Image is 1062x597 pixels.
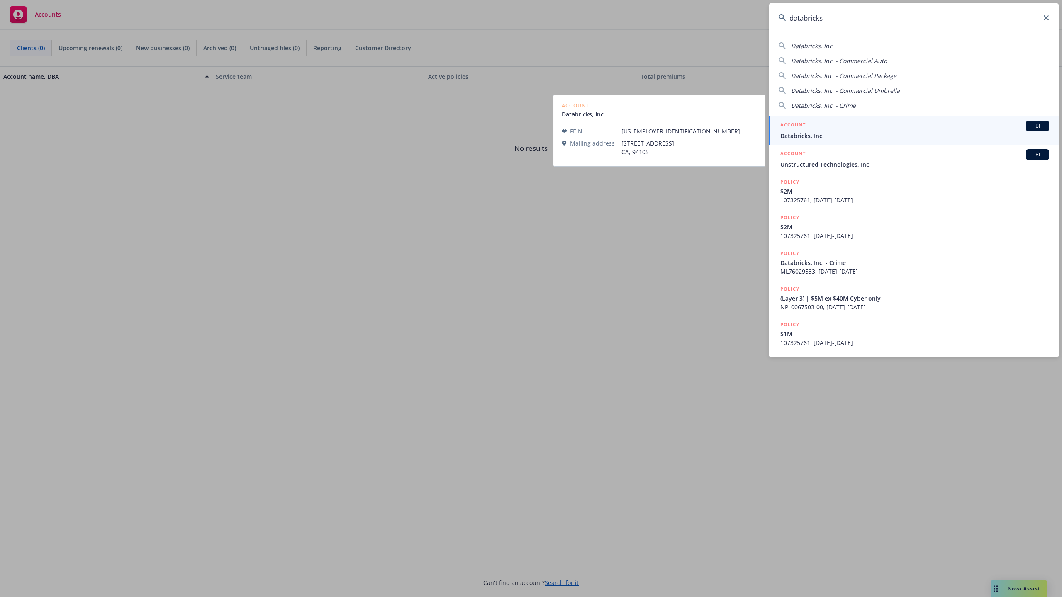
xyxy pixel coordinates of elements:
[780,294,1049,303] span: (Layer 3) | $5M ex $40M Cyber only
[780,160,1049,169] span: Unstructured Technologies, Inc.
[791,72,896,80] span: Databricks, Inc. - Commercial Package
[791,57,887,65] span: Databricks, Inc. - Commercial Auto
[780,258,1049,267] span: Databricks, Inc. - Crime
[1029,122,1046,130] span: BI
[780,214,799,222] h5: POLICY
[769,209,1059,245] a: POLICY$2M107325761, [DATE]-[DATE]
[780,223,1049,231] span: $2M
[780,338,1049,347] span: 107325761, [DATE]-[DATE]
[780,196,1049,204] span: 107325761, [DATE]-[DATE]
[769,145,1059,173] a: ACCOUNTBIUnstructured Technologies, Inc.
[769,3,1059,33] input: Search...
[780,249,799,257] h5: POLICY
[769,316,1059,352] a: POLICY$1M107325761, [DATE]-[DATE]
[769,280,1059,316] a: POLICY(Layer 3) | $5M ex $40M Cyber onlyNPL0067503-00, [DATE]-[DATE]
[780,187,1049,196] span: $2M
[780,267,1049,276] span: ML76029533, [DATE]-[DATE]
[791,42,834,50] span: Databricks, Inc.
[780,121,806,131] h5: ACCOUNT
[769,245,1059,280] a: POLICYDatabricks, Inc. - CrimeML76029533, [DATE]-[DATE]
[780,149,806,159] h5: ACCOUNT
[769,116,1059,145] a: ACCOUNTBIDatabricks, Inc.
[791,102,856,109] span: Databricks, Inc. - Crime
[769,173,1059,209] a: POLICY$2M107325761, [DATE]-[DATE]
[780,303,1049,311] span: NPL0067503-00, [DATE]-[DATE]
[780,285,799,293] h5: POLICY
[780,131,1049,140] span: Databricks, Inc.
[780,320,799,329] h5: POLICY
[780,330,1049,338] span: $1M
[791,87,900,95] span: Databricks, Inc. - Commercial Umbrella
[780,231,1049,240] span: 107325761, [DATE]-[DATE]
[1029,151,1046,158] span: BI
[780,178,799,186] h5: POLICY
